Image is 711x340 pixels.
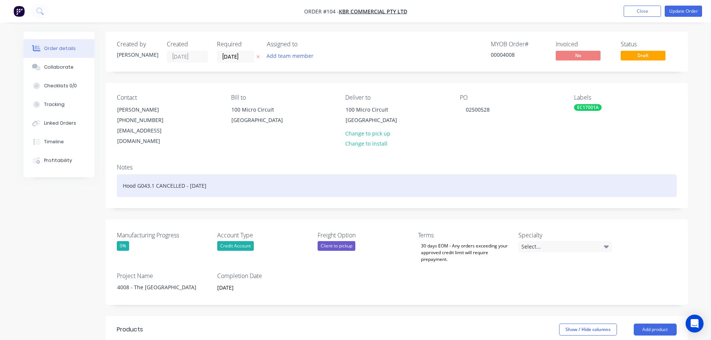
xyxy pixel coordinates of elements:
button: Update Order [665,6,702,17]
button: Add team member [262,51,317,61]
input: Enter date [212,282,305,293]
div: 30 days EOM - Any orders exceeding your approved credit limit will require prepayment. [418,241,511,264]
div: Assigned to [267,41,342,48]
a: KBR Commercial Pty Ltd [339,8,407,15]
label: Specialty [518,231,612,240]
div: Collaborate [44,64,74,71]
div: Invoiced [556,41,612,48]
button: Add team member [267,51,318,61]
div: Required [217,41,258,48]
label: Project Name [117,271,210,280]
span: No [556,51,601,60]
label: Completion Date [217,271,311,280]
button: Change to pick up [341,128,394,138]
div: [PERSON_NAME][PHONE_NUMBER][EMAIL_ADDRESS][DOMAIN_NAME] [111,104,185,147]
button: Show / Hide columns [559,324,617,336]
div: 0% [117,241,129,251]
button: Collaborate [24,58,94,77]
div: MYOB Order # [491,41,547,48]
div: [EMAIL_ADDRESS][DOMAIN_NAME] [117,125,179,146]
label: Account Type [217,231,311,240]
div: Contact [117,94,219,101]
div: EC17001A [574,104,602,111]
div: [PERSON_NAME] [117,51,158,59]
div: 100 Micro Circuit[GEOGRAPHIC_DATA] [339,104,414,128]
div: [PERSON_NAME] [117,105,179,115]
div: Notes [117,164,677,171]
label: Freight Option [318,231,411,240]
span: Draft [621,51,665,60]
div: [PHONE_NUMBER] [117,115,179,125]
button: Timeline [24,132,94,151]
div: PO [460,94,562,101]
label: Terms [418,231,511,240]
div: 4008 - The [GEOGRAPHIC_DATA] [111,282,205,293]
div: Select... [518,241,612,252]
div: 100 Micro Circuit[GEOGRAPHIC_DATA] [225,104,300,128]
div: Checklists 0/0 [44,82,77,89]
div: Bill to [231,94,333,101]
div: Created [167,41,208,48]
div: Created by [117,41,158,48]
div: Client to pickup [318,241,355,251]
div: Order details [44,45,76,52]
button: Tracking [24,95,94,114]
div: Status [621,41,677,48]
div: Credit Account [217,241,254,251]
div: 100 Micro Circuit [231,105,293,115]
button: Linked Orders [24,114,94,132]
div: Timeline [44,138,64,145]
div: 100 Micro Circuit [346,105,408,115]
button: Change to install [341,138,391,149]
div: Hood G043.1 CANCELLED - [DATE] [117,174,677,197]
div: Tracking [44,101,65,108]
div: Linked Orders [44,120,76,127]
button: Close [624,6,661,17]
button: Checklists 0/0 [24,77,94,95]
div: 02500528 [460,104,496,115]
label: Manufacturing Progress [117,231,210,240]
img: Factory [13,6,25,17]
div: [GEOGRAPHIC_DATA] [231,115,293,125]
div: Labels [574,94,676,101]
div: Products [117,325,143,334]
div: 00004008 [491,51,547,59]
div: Open Intercom Messenger [686,315,704,333]
button: Order details [24,39,94,58]
div: [GEOGRAPHIC_DATA] [346,115,408,125]
span: Order #104 - [304,8,339,15]
div: Profitability [44,157,72,164]
button: Profitability [24,151,94,170]
button: Add product [634,324,677,336]
div: Deliver to [345,94,448,101]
